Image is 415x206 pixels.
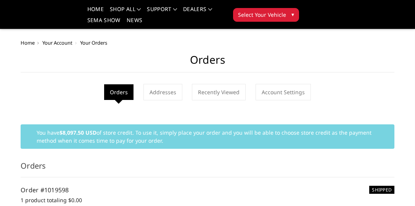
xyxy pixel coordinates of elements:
a: Recently Viewed [192,84,246,100]
a: Account Settings [256,84,311,100]
h1: Orders [21,53,394,72]
a: Home [87,6,104,18]
a: Your Account [42,39,72,46]
a: SEMA Show [87,18,121,29]
h6: SHIPPED [369,186,394,194]
a: Order #1019598 [21,186,69,194]
a: shop all [110,6,141,18]
a: Home [21,39,35,46]
a: Support [147,6,177,18]
a: Addresses [143,84,182,100]
a: News [127,18,142,29]
h3: Orders [21,160,394,177]
p: 1 product totaling $0.00 [21,196,394,205]
span: Your Orders [80,39,107,46]
strong: $8,097.50 USD [60,129,97,136]
a: Dealers [183,6,212,18]
li: Orders [104,84,134,100]
div: You have of store credit. To use it, simply place your order and you will be able to choose store... [21,124,394,149]
span: Select Your Vehicle [238,11,286,19]
button: Select Your Vehicle [233,8,299,22]
span: ▾ [291,10,294,18]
